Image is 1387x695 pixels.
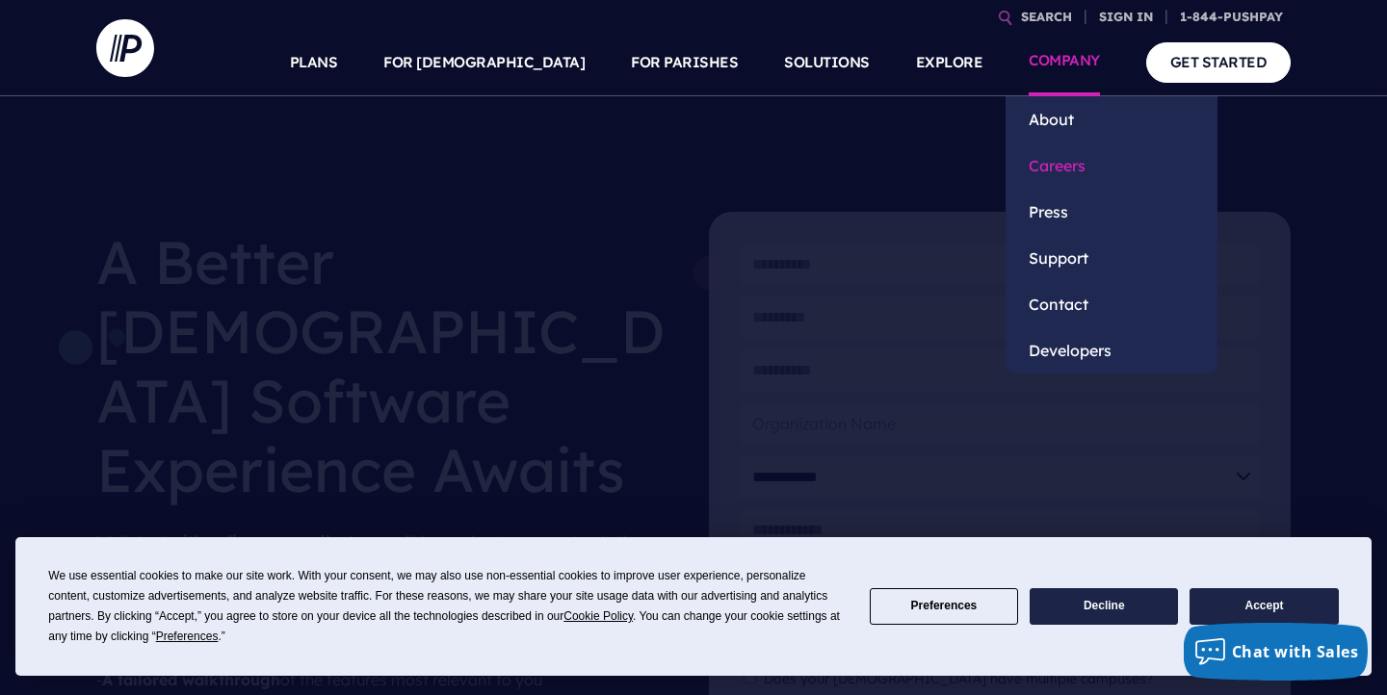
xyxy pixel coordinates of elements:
[1184,623,1369,681] button: Chat with Sales
[1006,327,1217,373] a: Developers
[1029,29,1100,96] a: COMPANY
[48,566,846,647] div: We use essential cookies to make our site work. With your consent, we may also use non-essential ...
[1006,96,1217,142] a: About
[784,29,870,96] a: SOLUTIONS
[290,29,338,96] a: PLANS
[156,630,219,643] span: Preferences
[1030,588,1178,626] button: Decline
[1006,235,1217,281] a: Support
[1232,641,1359,662] span: Chat with Sales
[15,537,1372,676] div: Cookie Consent Prompt
[916,29,983,96] a: EXPLORE
[1006,281,1217,327] a: Contact
[563,609,633,623] span: Cookie Policy
[1006,142,1217,189] a: Careers
[1006,189,1217,235] a: Press
[631,29,738,96] a: FOR PARISHES
[1190,588,1338,626] button: Accept
[870,588,1018,626] button: Preferences
[383,29,585,96] a: FOR [DEMOGRAPHIC_DATA]
[1146,42,1292,82] a: GET STARTED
